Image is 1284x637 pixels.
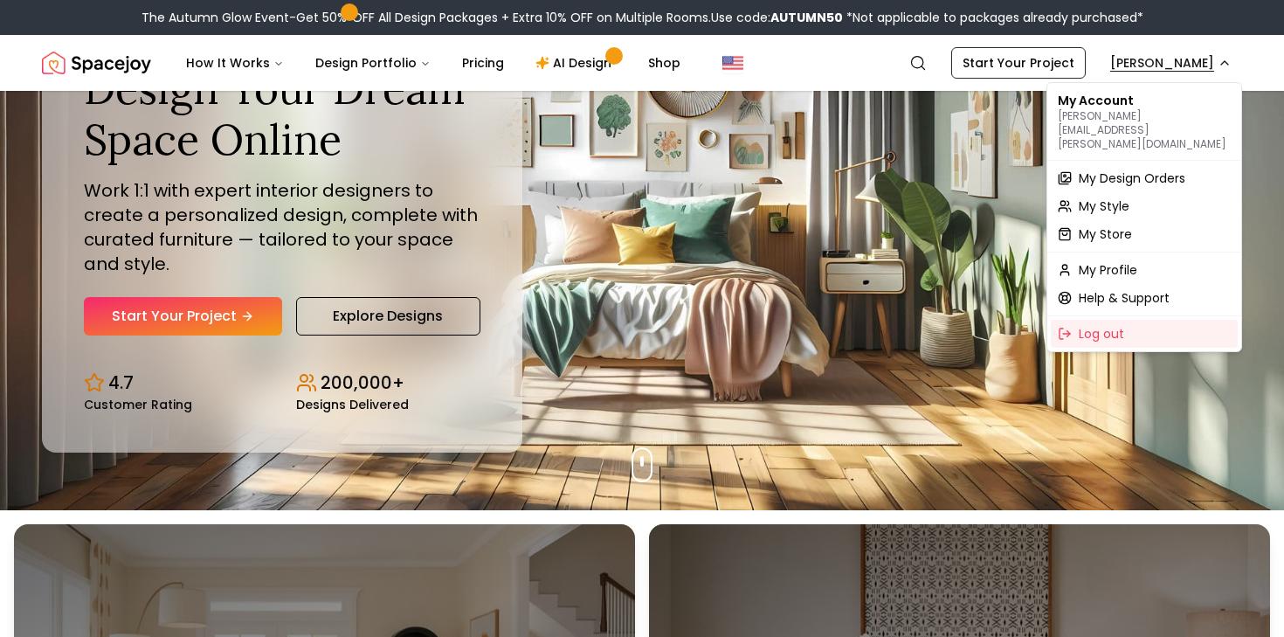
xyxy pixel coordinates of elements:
a: Help & Support [1051,284,1238,312]
a: My Profile [1051,256,1238,284]
p: [PERSON_NAME][EMAIL_ADDRESS][PERSON_NAME][DOMAIN_NAME] [1058,109,1231,151]
div: My Account [1051,87,1238,156]
a: My Store [1051,220,1238,248]
span: Log out [1079,325,1124,343]
span: Help & Support [1079,289,1170,307]
span: My Design Orders [1079,170,1185,187]
div: [PERSON_NAME] [1046,82,1242,352]
a: My Style [1051,192,1238,220]
a: My Design Orders [1051,164,1238,192]
span: My Profile [1079,261,1137,279]
span: My Style [1079,197,1129,215]
span: My Store [1079,225,1132,243]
